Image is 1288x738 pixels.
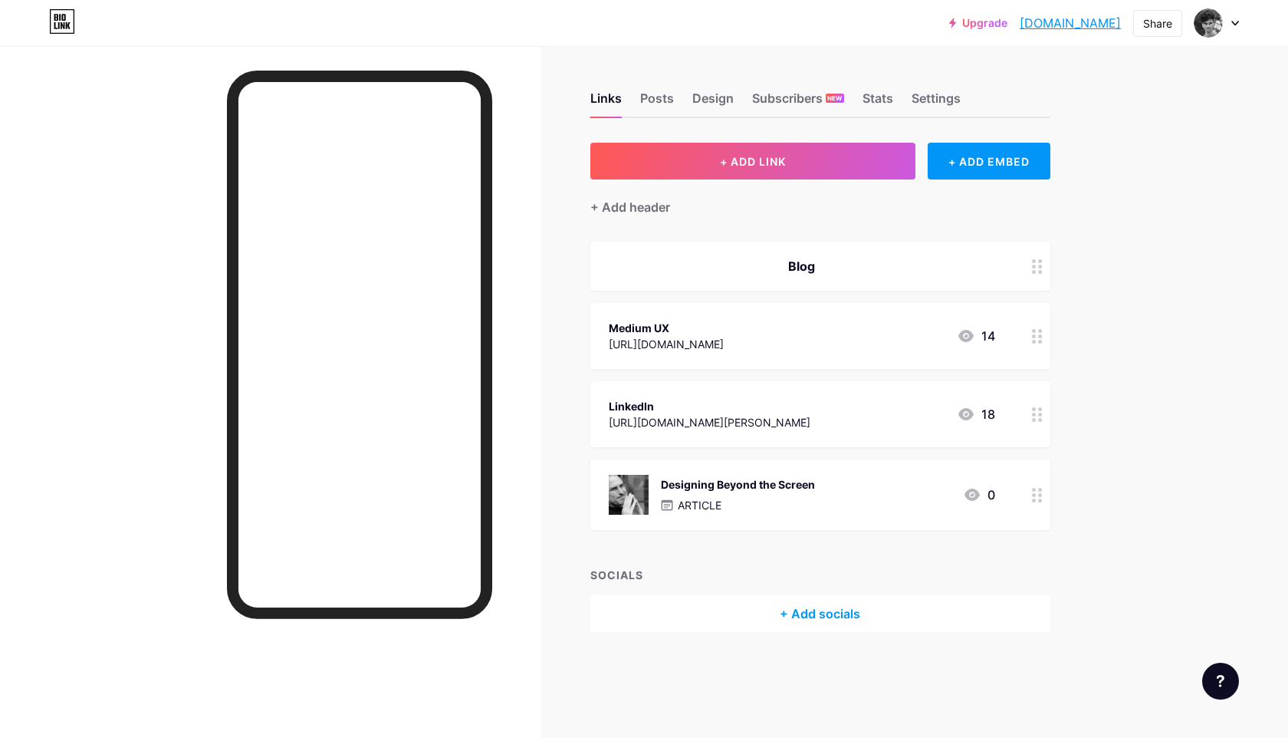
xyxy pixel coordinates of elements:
div: LinkedIn [609,398,810,414]
div: 14 [957,327,995,345]
img: sreerajsux [1194,8,1223,38]
div: Design [692,89,734,117]
div: Blog [609,257,995,275]
p: ARTICLE [678,497,721,513]
a: Upgrade [949,17,1007,29]
div: Stats [863,89,893,117]
div: Subscribers [752,89,844,117]
div: Designing Beyond the Screen [661,476,815,493]
div: [URL][DOMAIN_NAME] [609,336,724,352]
div: + Add socials [590,595,1050,632]
a: [DOMAIN_NAME] [1020,14,1121,32]
div: + ADD EMBED [928,143,1050,180]
div: [URL][DOMAIN_NAME][PERSON_NAME] [609,414,810,430]
img: Designing Beyond the Screen [609,475,649,515]
div: 18 [957,405,995,423]
div: Settings [912,89,961,117]
div: + Add header [590,198,670,216]
span: + ADD LINK [720,155,786,168]
div: 0 [963,486,995,504]
button: + ADD LINK [590,143,916,180]
div: Links [590,89,622,117]
div: Posts [640,89,674,117]
span: NEW [827,94,842,103]
div: Share [1143,15,1172,31]
div: Medium UX [609,320,724,336]
div: SOCIALS [590,567,1050,583]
